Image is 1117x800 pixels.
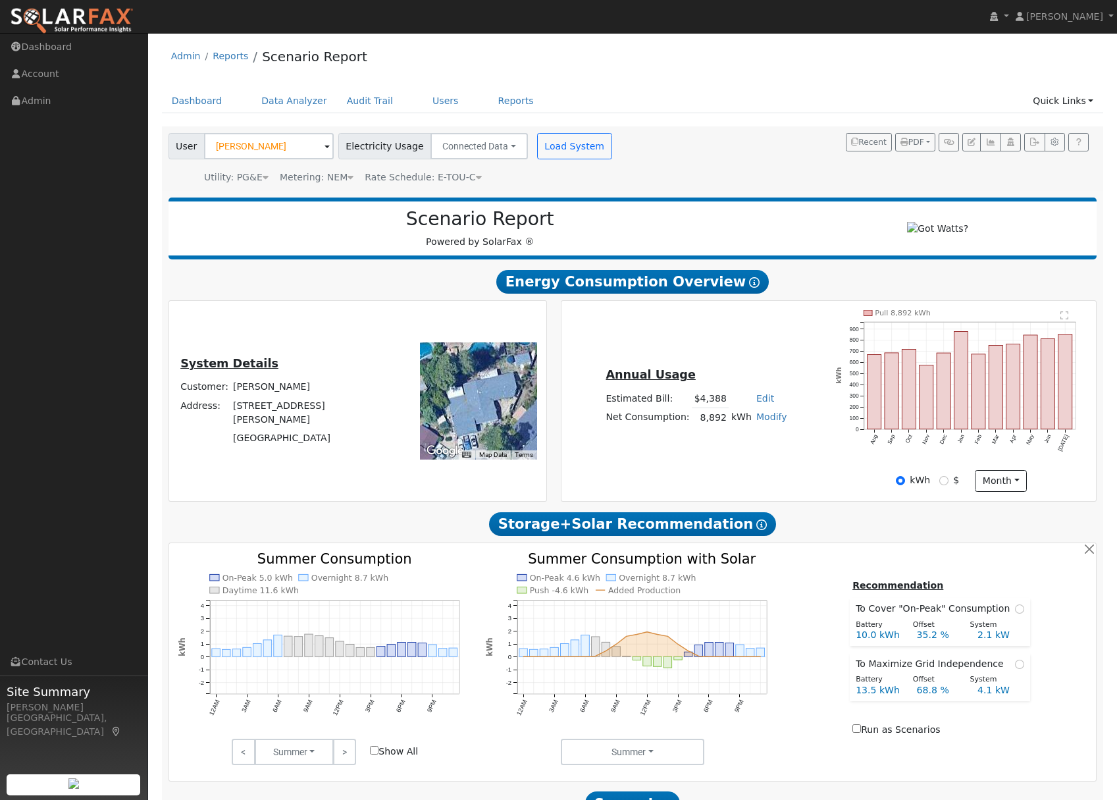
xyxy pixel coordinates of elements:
a: Admin [171,51,201,61]
img: SolarFax [10,7,134,35]
a: > [333,739,356,765]
a: Open this area in Google Maps (opens a new window) [423,442,467,460]
a: Edit [756,393,774,404]
rect: onclick="" [1024,335,1037,429]
a: Modify [756,412,787,422]
text: Push -4.6 kWh [530,585,589,595]
button: Keyboard shortcuts [462,450,471,460]
span: To Cover "On-Peak" Consumption [856,602,1015,616]
text: 12AM [207,699,221,716]
text: 1 [508,640,511,647]
text: 12AM [515,699,529,716]
rect: onclick="" [602,642,610,656]
rect: onclick="" [346,645,354,657]
button: Settings [1045,133,1065,151]
circle: onclick="" [760,655,762,658]
text: Jun [1043,433,1052,444]
td: [GEOGRAPHIC_DATA] [231,429,382,447]
circle: onclick="" [708,655,710,658]
rect: onclick="" [654,656,662,666]
rect: onclick="" [398,643,406,657]
text: 12PM [331,699,345,716]
a: Help Link [1068,133,1089,151]
text: Sep [886,433,896,445]
text: -1 [506,666,511,673]
text: 3AM [547,699,559,713]
text: 9AM [301,699,313,713]
rect: onclick="" [315,636,323,657]
label: $ [953,473,959,487]
circle: onclick="" [718,655,721,658]
span: [PERSON_NAME] [1026,11,1103,22]
text: 3 [508,614,511,622]
div: 2.1 kW [971,628,1031,642]
button: Multi-Series Graph [980,133,1000,151]
text: [DATE] [1056,433,1070,452]
rect: onclick="" [305,634,313,656]
div: 10.0 kWh [849,628,910,642]
text: 1 [200,640,203,647]
circle: onclick="" [729,655,731,658]
circle: onclick="" [698,655,700,658]
text: 300 [849,392,858,399]
rect: onclick="" [243,647,251,656]
div: Powered by SolarFax ® [175,208,785,249]
text: 3 [200,614,203,622]
div: Battery [849,620,906,631]
rect: onclick="" [868,355,881,429]
rect: onclick="" [387,645,396,657]
td: Estimated Bill: [604,389,692,408]
rect: onclick="" [694,645,703,657]
rect: onclick="" [674,656,683,660]
text: 200 [849,404,858,410]
circle: onclick="" [749,655,752,658]
img: Google [423,442,467,460]
text: -2 [506,679,511,686]
rect: onclick="" [284,636,292,656]
div: 35.2 % [910,628,970,642]
text: 9PM [425,699,437,713]
text: 600 [849,359,858,365]
label: Run as Scenarios [852,723,940,737]
text: 3PM [671,699,683,713]
text: Jan [956,433,966,444]
rect: onclick="" [725,643,734,657]
input: $ [939,476,948,485]
rect: onclick="" [643,656,652,666]
text: 700 [849,348,858,354]
a: Data Analyzer [251,89,337,113]
text: 0 [508,653,511,660]
u: Annual Usage [606,368,695,381]
rect: onclick="" [438,649,447,657]
text: -2 [198,679,203,686]
rect: onclick="" [663,656,672,668]
text: Overnight 8.7 kWh [619,573,696,583]
text: Added Production [608,585,681,595]
text: 12PM [638,699,652,716]
rect: onclick="" [212,649,221,656]
span: Storage+Solar Recommendation [489,512,776,536]
rect: onclick="" [756,648,765,656]
button: Summer [255,739,334,765]
rect: onclick="" [736,645,744,656]
rect: onclick="" [885,353,898,429]
td: kWh [729,408,754,427]
rect: onclick="" [232,649,241,657]
rect: onclick="" [592,637,600,656]
a: Reports [488,89,544,113]
td: [STREET_ADDRESS][PERSON_NAME] [231,396,382,429]
div: System [963,674,1020,685]
text: 4 [508,602,512,609]
text: 9PM [733,699,745,713]
td: Customer: [178,378,231,396]
text: 6PM [702,699,714,713]
a: Dashboard [162,89,232,113]
label: kWh [910,473,930,487]
img: Got Watts? [907,222,968,236]
text: Oct [904,433,914,444]
button: Edit User [962,133,981,151]
text: kWh [177,637,186,656]
rect: onclick="" [356,647,365,656]
circle: onclick="" [542,655,545,658]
